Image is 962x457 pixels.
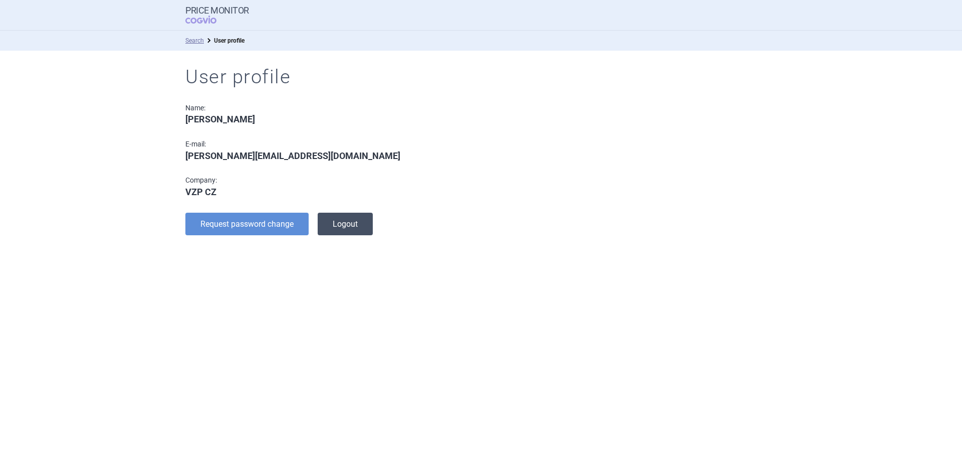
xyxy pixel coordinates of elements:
[214,37,245,44] strong: User profile
[185,187,422,198] div: VZP CZ
[185,6,249,16] strong: Price Monitor
[185,176,422,185] div: Company:
[185,16,230,24] span: COGVIO
[185,150,422,162] div: [PERSON_NAME][EMAIL_ADDRESS][DOMAIN_NAME]
[185,66,777,89] h1: User profile
[185,6,249,25] a: Price MonitorCOGVIO
[185,37,204,44] a: Search
[185,114,422,125] div: [PERSON_NAME]
[204,36,245,46] li: User profile
[185,140,422,148] div: E-mail:
[185,104,422,112] div: Name:
[185,213,309,235] button: Request password change
[185,36,204,46] li: Search
[318,213,373,235] button: Logout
